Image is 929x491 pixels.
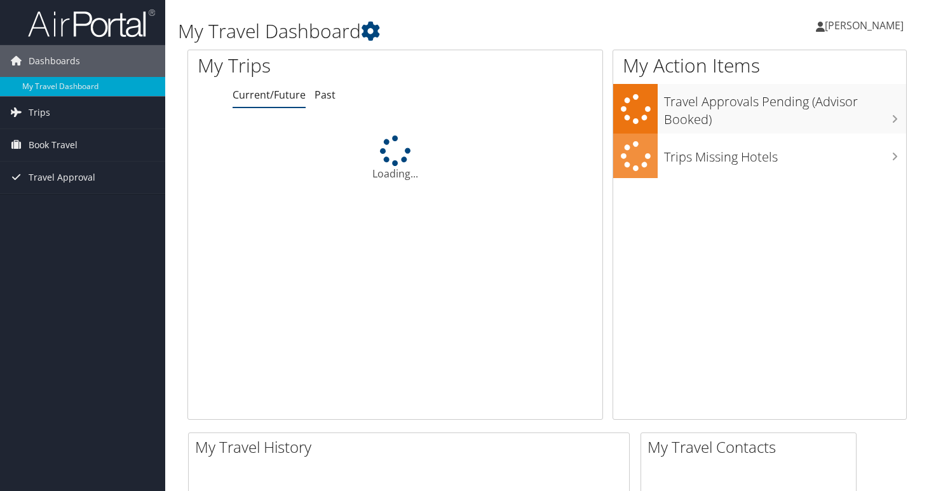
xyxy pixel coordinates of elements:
a: Travel Approvals Pending (Advisor Booked) [613,84,906,133]
a: [PERSON_NAME] [816,6,916,45]
h2: My Travel Contacts [648,436,856,458]
h2: My Travel History [195,436,629,458]
span: Book Travel [29,129,78,161]
span: Dashboards [29,45,80,77]
span: Travel Approval [29,162,95,193]
div: Loading... [188,135,602,181]
span: [PERSON_NAME] [825,18,904,32]
h3: Trips Missing Hotels [664,142,906,166]
span: Trips [29,97,50,128]
a: Past [315,88,336,102]
a: Current/Future [233,88,306,102]
a: Trips Missing Hotels [613,134,906,179]
h1: My Trips [198,52,420,79]
h1: My Travel Dashboard [178,18,670,45]
h3: Travel Approvals Pending (Advisor Booked) [664,86,906,128]
img: airportal-logo.png [28,8,155,38]
h1: My Action Items [613,52,906,79]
